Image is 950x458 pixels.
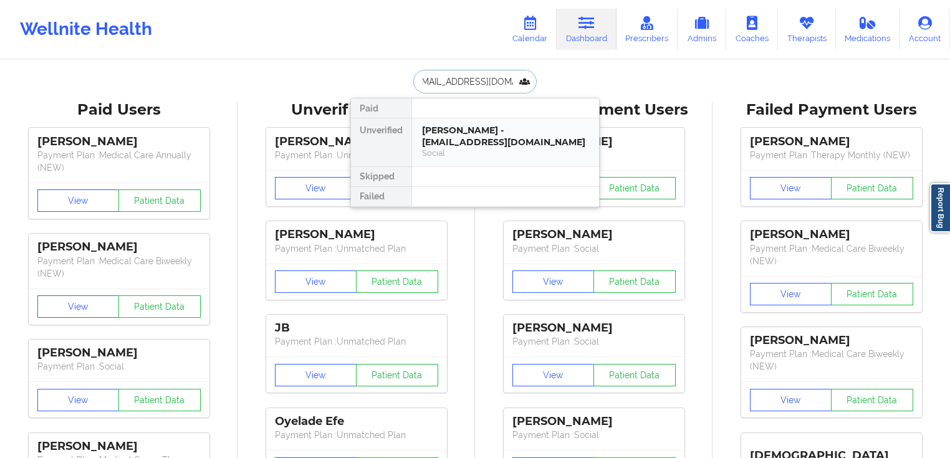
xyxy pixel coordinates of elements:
[37,149,201,174] p: Payment Plan : Medical Care Annually (NEW)
[900,9,950,50] a: Account
[275,429,438,441] p: Payment Plan : Unmatched Plan
[351,187,411,207] div: Failed
[593,270,676,293] button: Patient Data
[750,333,913,348] div: [PERSON_NAME]
[831,283,913,305] button: Patient Data
[275,149,438,161] p: Payment Plan : Unmatched Plan
[512,270,595,293] button: View
[275,414,438,429] div: Oyelade Efe
[512,321,676,335] div: [PERSON_NAME]
[422,125,589,148] div: [PERSON_NAME] - [EMAIL_ADDRESS][DOMAIN_NAME]
[593,177,676,199] button: Patient Data
[593,364,676,386] button: Patient Data
[275,177,357,199] button: View
[930,183,950,232] a: Report Bug
[356,270,438,293] button: Patient Data
[37,360,201,373] p: Payment Plan : Social
[750,177,832,199] button: View
[37,346,201,360] div: [PERSON_NAME]
[721,100,941,120] div: Failed Payment Users
[750,149,913,161] p: Payment Plan : Therapy Monthly (NEW)
[678,9,726,50] a: Admins
[356,364,438,386] button: Patient Data
[9,100,229,120] div: Paid Users
[275,227,438,242] div: [PERSON_NAME]
[37,439,201,454] div: [PERSON_NAME]
[422,148,589,158] div: Social
[37,240,201,254] div: [PERSON_NAME]
[275,364,357,386] button: View
[118,295,201,318] button: Patient Data
[726,9,778,50] a: Coaches
[37,135,201,149] div: [PERSON_NAME]
[246,100,466,120] div: Unverified Users
[351,98,411,118] div: Paid
[512,364,595,386] button: View
[831,177,913,199] button: Patient Data
[118,189,201,212] button: Patient Data
[557,9,617,50] a: Dashboard
[750,227,913,242] div: [PERSON_NAME]
[275,242,438,255] p: Payment Plan : Unmatched Plan
[512,429,676,441] p: Payment Plan : Social
[118,389,201,411] button: Patient Data
[503,9,557,50] a: Calendar
[275,321,438,335] div: JB
[351,118,411,167] div: Unverified
[750,242,913,267] p: Payment Plan : Medical Care Biweekly (NEW)
[275,135,438,149] div: [PERSON_NAME]
[351,167,411,187] div: Skipped
[37,189,120,212] button: View
[275,270,357,293] button: View
[37,295,120,318] button: View
[750,389,832,411] button: View
[617,9,678,50] a: Prescribers
[750,348,913,373] p: Payment Plan : Medical Care Biweekly (NEW)
[831,389,913,411] button: Patient Data
[750,135,913,149] div: [PERSON_NAME]
[512,335,676,348] p: Payment Plan : Social
[37,255,201,280] p: Payment Plan : Medical Care Biweekly (NEW)
[836,9,900,50] a: Medications
[512,242,676,255] p: Payment Plan : Social
[750,283,832,305] button: View
[37,389,120,411] button: View
[512,227,676,242] div: [PERSON_NAME]
[512,414,676,429] div: [PERSON_NAME]
[778,9,836,50] a: Therapists
[275,335,438,348] p: Payment Plan : Unmatched Plan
